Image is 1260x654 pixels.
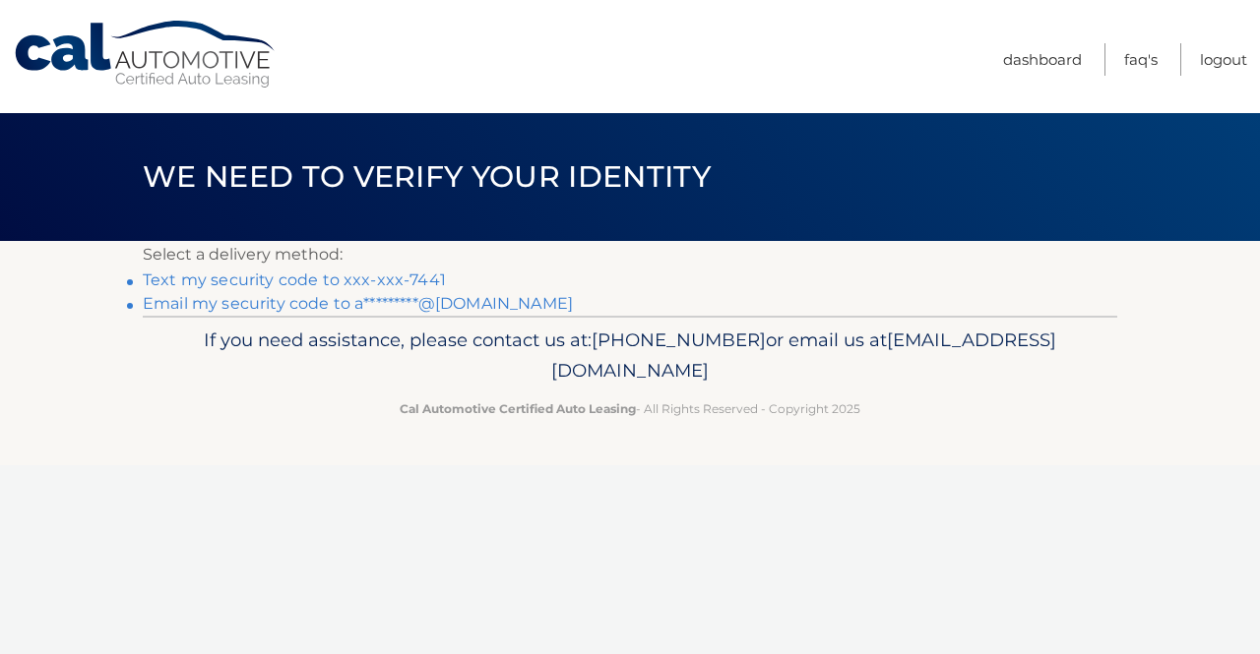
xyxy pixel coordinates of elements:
a: Cal Automotive [13,20,279,89]
a: Logout [1200,43,1247,76]
p: - All Rights Reserved - Copyright 2025 [156,398,1104,419]
span: [PHONE_NUMBER] [592,328,766,351]
p: If you need assistance, please contact us at: or email us at [156,325,1104,387]
a: Text my security code to xxx-xxx-7441 [143,270,446,289]
p: Select a delivery method: [143,241,1117,268]
a: Dashboard [1003,43,1082,76]
span: We need to verify your identity [143,158,711,195]
a: Email my security code to a*********@[DOMAIN_NAME] [143,294,573,313]
a: FAQ's [1124,43,1158,76]
strong: Cal Automotive Certified Auto Leasing [400,401,636,416]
